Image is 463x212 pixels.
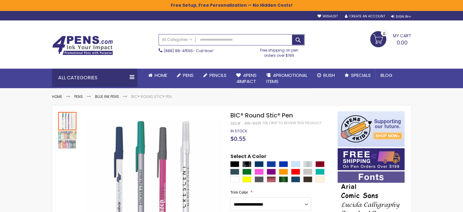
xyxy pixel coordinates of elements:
div: Forest Green [230,169,239,175]
div: Red [291,169,300,175]
img: Free shipping on orders over $199 [338,148,405,170]
div: 4PK-RS [244,121,257,126]
div: Availability [230,129,247,134]
div: BIC® Round Stic® Pen [58,111,77,130]
div: Pink [254,169,264,175]
img: 4Pens Custom Pens and Promotional Products [52,36,113,55]
a: All Categories [159,34,195,45]
div: Black Sparkle [242,161,251,167]
div: Metallic Green [279,176,288,182]
div: Orange [279,169,288,175]
a: 4Pens4impact [231,69,261,88]
span: 0 [383,31,385,37]
div: Metallic Red [267,176,276,182]
span: Pens [183,72,194,78]
span: Rush [323,72,335,78]
div: Cream [315,176,324,182]
a: Pens [74,94,83,99]
span: Blog [381,72,392,78]
div: Slate [254,176,264,182]
span: $0.55 [230,135,245,143]
a: 0.00 0 [370,31,411,46]
span: Specials [351,72,371,78]
span: In stock [230,128,247,134]
span: All Categories [162,37,192,42]
div: Yellow [242,176,251,182]
div: Cobalt [267,161,276,167]
a: Blog [376,69,397,82]
span: Home [155,72,167,78]
div: Blue [279,161,288,167]
div: Metallic Dark Blue [291,176,300,182]
span: Select A Color [230,153,266,161]
img: BIC® Round Stic® Pen [58,131,76,149]
span: Trim Color [230,190,248,195]
a: Rush [312,69,340,82]
a: Specials [340,69,376,82]
div: Clear Sparkle [303,161,312,167]
span: 4Pens 4impact [236,72,257,84]
span: BIC® Round Stic® Pen [230,111,293,120]
span: 4PROMOTIONAL ITEMS [266,72,307,84]
a: Home [143,69,172,82]
div: Sign In [391,14,411,19]
div: Teal [315,169,324,175]
div: Espresso [303,176,312,182]
a: Pens [172,69,198,82]
div: All Categories [52,69,137,87]
div: Free shipping on pen orders over $199 [254,45,305,58]
span: - Call Now! [164,48,213,53]
span: 0.00 [397,39,408,46]
div: Black [230,161,239,167]
iframe: Google Customer Reviews [413,196,463,212]
div: Clear [291,161,300,167]
span: Pencils [209,72,226,78]
div: Navy Blue [254,161,264,167]
div: BIC® Round Stic® Pen [58,130,76,149]
strong: SKU [230,121,241,126]
a: 4PROMOTIONALITEMS [261,69,312,88]
div: Green [242,169,251,175]
li: BIC® Round Stic® Pen [131,94,172,99]
a: Blue ink Pens [95,94,119,99]
div: Burgundy [315,161,324,167]
a: Home [52,94,62,99]
a: Pencils [198,69,231,82]
img: 4pens 4 kids [338,111,405,147]
div: White [230,176,239,182]
a: Wishlist [317,14,338,19]
a: Create an Account [345,14,385,19]
a: (888) 88-4PENS [164,48,193,53]
div: Purple [267,169,276,175]
div: Silver [303,169,312,175]
a: Be the first to review this product [257,121,321,125]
